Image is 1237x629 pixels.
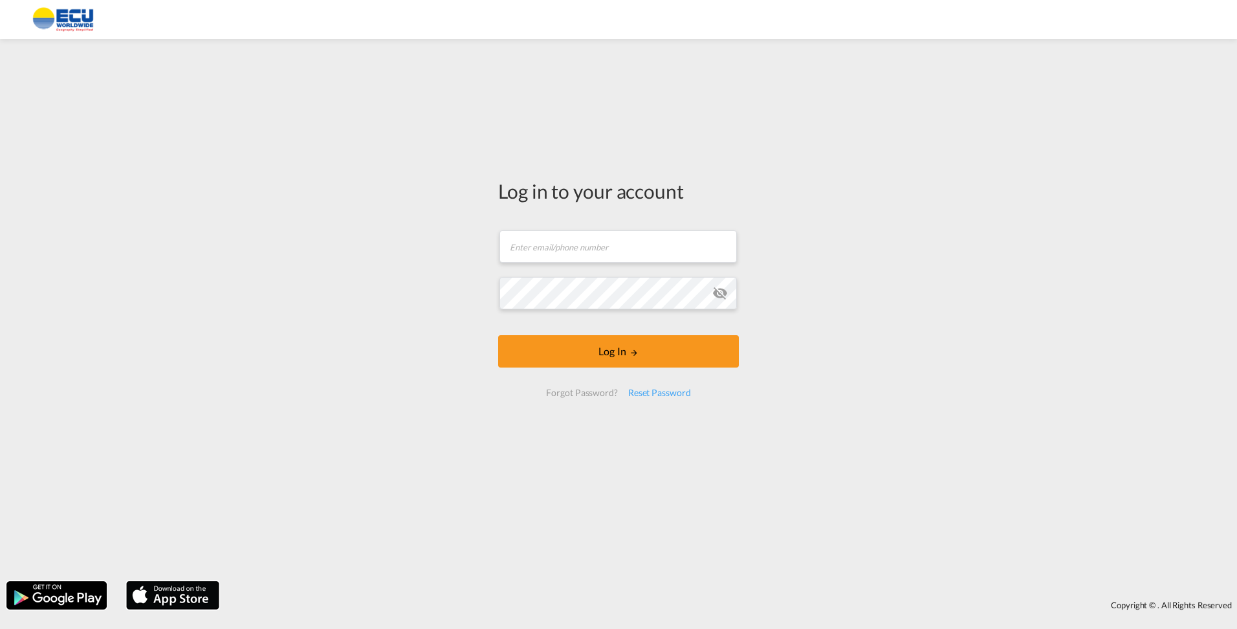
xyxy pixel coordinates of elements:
[19,5,107,34] img: 6cccb1402a9411edb762cf9624ab9cda.png
[499,230,737,263] input: Enter email/phone number
[5,580,108,611] img: google.png
[623,381,696,404] div: Reset Password
[498,335,739,368] button: LOGIN
[498,177,739,204] div: Log in to your account
[712,285,728,301] md-icon: icon-eye-off
[125,580,221,611] img: apple.png
[226,594,1237,616] div: Copyright © . All Rights Reserved
[541,381,622,404] div: Forgot Password?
